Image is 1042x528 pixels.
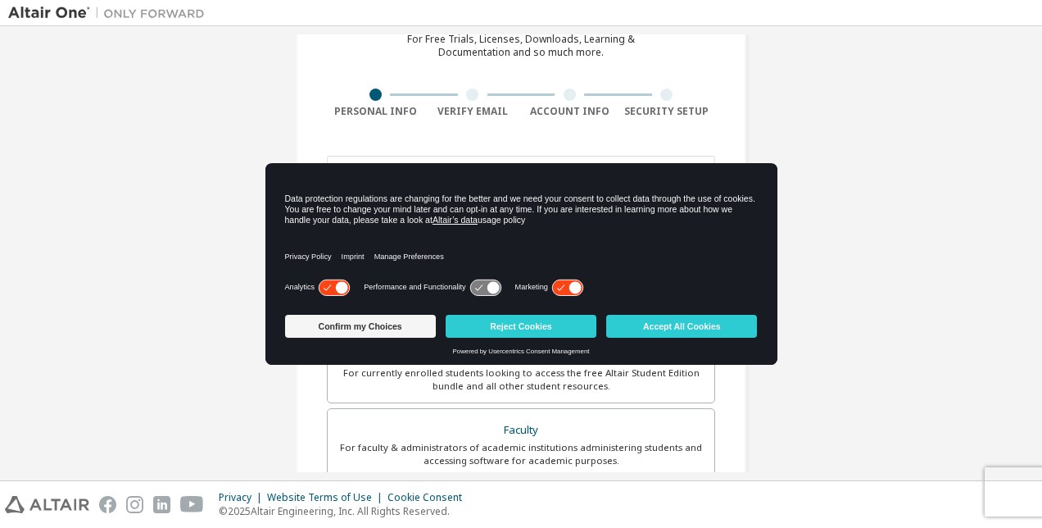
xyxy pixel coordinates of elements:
[180,496,204,513] img: youtube.svg
[153,496,170,513] img: linkedin.svg
[5,496,89,513] img: altair_logo.svg
[327,105,424,118] div: Personal Info
[387,491,472,504] div: Cookie Consent
[338,366,704,393] div: For currently enrolled students looking to access the free Altair Student Edition bundle and all ...
[219,504,472,518] p: © 2025 Altair Engineering, Inc. All Rights Reserved.
[521,105,618,118] div: Account Info
[338,441,704,467] div: For faculty & administrators of academic institutions administering students and accessing softwa...
[618,105,716,118] div: Security Setup
[338,419,704,442] div: Faculty
[126,496,143,513] img: instagram.svg
[267,491,387,504] div: Website Terms of Use
[407,33,635,59] div: For Free Trials, Licenses, Downloads, Learning & Documentation and so much more.
[424,105,522,118] div: Verify Email
[8,5,213,21] img: Altair One
[99,496,116,513] img: facebook.svg
[219,491,267,504] div: Privacy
